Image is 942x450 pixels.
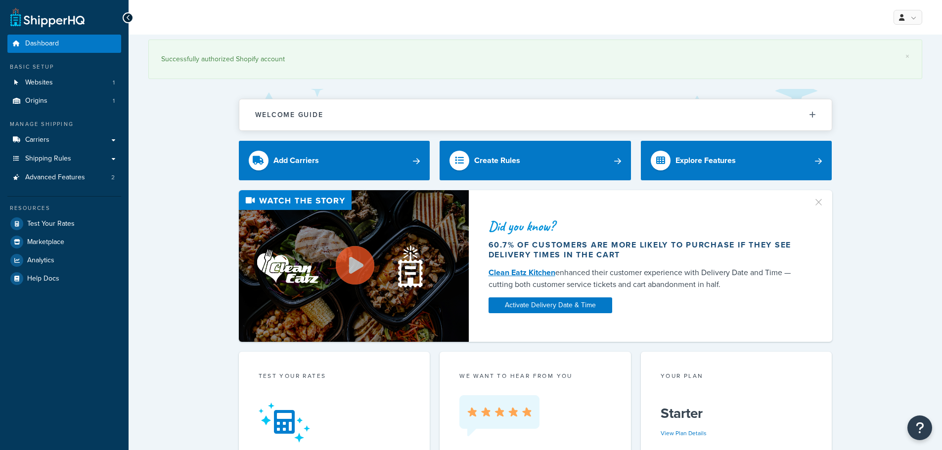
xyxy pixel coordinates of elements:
[113,79,115,87] span: 1
[7,74,121,92] li: Websites
[7,35,121,53] a: Dashboard
[489,267,801,290] div: enhanced their customer experience with Delivery Date and Time — cutting both customer service ti...
[25,155,71,163] span: Shipping Rules
[7,233,121,251] a: Marketplace
[27,220,75,228] span: Test Your Rates
[7,74,121,92] a: Websites1
[661,406,812,421] h5: Starter
[661,371,812,383] div: Your Plan
[489,297,612,313] a: Activate Delivery Date & Time
[905,52,909,60] a: ×
[25,173,85,182] span: Advanced Features
[25,79,53,87] span: Websites
[7,168,121,187] li: Advanced Features
[239,141,430,180] a: Add Carriers
[489,240,801,260] div: 60.7% of customers are more likely to purchase if they see delivery times in the cart
[7,168,121,187] a: Advanced Features2
[7,204,121,212] div: Resources
[675,154,736,167] div: Explore Features
[7,120,121,128] div: Manage Shipping
[7,150,121,168] a: Shipping Rules
[239,190,469,342] img: Video thumbnail
[7,270,121,287] a: Help Docs
[113,97,115,105] span: 1
[27,238,64,246] span: Marketplace
[27,256,54,265] span: Analytics
[111,173,115,182] span: 2
[25,136,49,144] span: Carriers
[7,92,121,110] li: Origins
[7,92,121,110] a: Origins1
[459,371,611,380] p: we want to hear from you
[259,371,410,383] div: Test your rates
[255,111,323,119] h2: Welcome Guide
[489,267,555,278] a: Clean Eatz Kitchen
[641,141,832,180] a: Explore Features
[7,63,121,71] div: Basic Setup
[7,251,121,269] a: Analytics
[7,215,121,233] a: Test Your Rates
[273,154,319,167] div: Add Carriers
[27,275,59,283] span: Help Docs
[661,429,707,438] a: View Plan Details
[239,99,832,130] button: Welcome Guide
[7,131,121,149] a: Carriers
[440,141,631,180] a: Create Rules
[489,219,801,233] div: Did you know?
[25,40,59,48] span: Dashboard
[25,97,47,105] span: Origins
[474,154,520,167] div: Create Rules
[907,415,932,440] button: Open Resource Center
[161,52,909,66] div: Successfully authorized Shopify account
